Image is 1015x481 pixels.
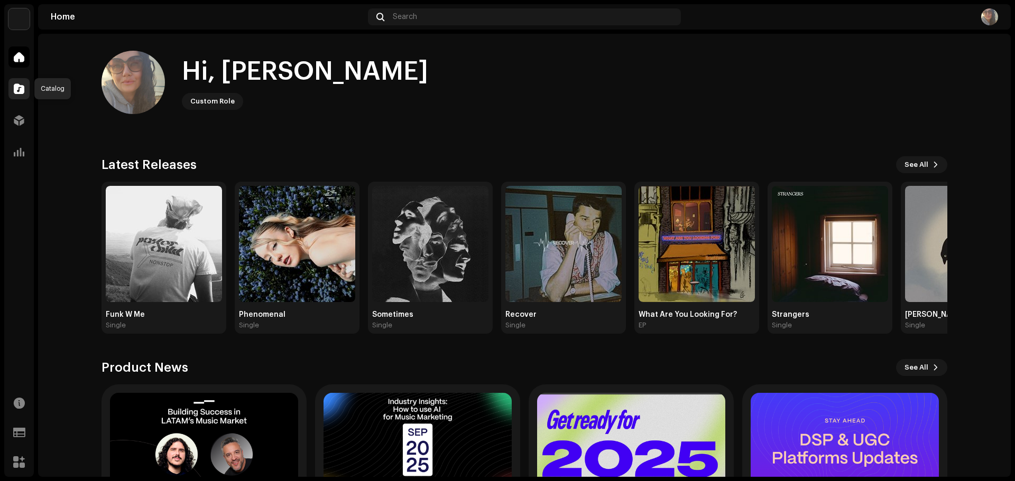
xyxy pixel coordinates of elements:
img: b9d59dfa-07a0-4586-9f90-0db785534b46 [639,186,755,302]
div: Single [239,321,259,329]
span: See All [905,154,928,175]
div: Funk W Me [106,310,222,319]
img: 956a3341-334d-4b4b-9fc1-3286c3f72ed8 [981,8,998,25]
img: fd455c69-083c-42b0-ac85-79332ece2b07 [372,186,488,302]
div: What Are You Looking For? [639,310,755,319]
div: Single [106,321,126,329]
div: Single [505,321,525,329]
img: fe234dcd-03c3-4dce-aa8f-fb7b22ca7c76 [772,186,888,302]
div: Sometimes [372,310,488,319]
div: Recover [505,310,622,319]
div: Strangers [772,310,888,319]
img: 956a3341-334d-4b4b-9fc1-3286c3f72ed8 [101,51,165,114]
div: Custom Role [190,95,235,108]
span: Search [393,13,417,21]
img: 918831e2-8168-4ec3-84df-180867041601 [239,186,355,302]
h3: Product News [101,359,188,376]
h3: Latest Releases [101,156,197,173]
div: Phenomenal [239,310,355,319]
img: 34f81ff7-2202-4073-8c5d-62963ce809f3 [8,8,30,30]
div: Single [372,321,392,329]
div: Home [51,13,364,21]
img: cfa90a3a-4c37-4a1f-86c0-1ca56269c9a0 [106,186,222,302]
img: d50a7560-53f9-4701-bab8-639027a018bb [505,186,622,302]
button: See All [896,359,947,376]
span: See All [905,357,928,378]
div: Single [905,321,925,329]
div: Single [772,321,792,329]
div: Hi, [PERSON_NAME] [182,55,428,89]
div: EP [639,321,646,329]
button: See All [896,156,947,173]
